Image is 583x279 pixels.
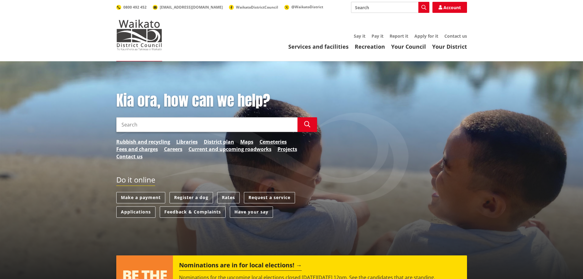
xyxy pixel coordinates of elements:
[179,262,302,271] h2: Nominations are in for local elections!
[355,43,385,50] a: Recreation
[160,206,226,218] a: Feedback & Complaints
[116,92,317,110] h1: Kia ora, how can we help?
[204,138,234,145] a: District plan
[116,138,170,145] a: Rubbish and recycling
[116,175,155,186] h2: Do it online
[229,5,278,10] a: WaikatoDistrictCouncil
[170,192,213,203] a: Register a dog
[391,43,426,50] a: Your Council
[116,192,165,203] a: Make a payment
[372,33,383,39] a: Pay it
[116,153,143,160] a: Contact us
[236,5,278,10] span: WaikatoDistrictCouncil
[260,138,287,145] a: Cemeteries
[123,5,147,10] span: 0800 492 452
[189,145,271,153] a: Current and upcoming roadworks
[432,43,467,50] a: Your District
[288,43,349,50] a: Services and facilities
[414,33,438,39] a: Apply for it
[116,206,155,218] a: Applications
[291,4,323,9] span: @WaikatoDistrict
[390,33,408,39] a: Report it
[160,5,223,10] span: [EMAIL_ADDRESS][DOMAIN_NAME]
[164,145,182,153] a: Careers
[116,20,162,50] img: Waikato District Council - Te Kaunihera aa Takiwaa o Waikato
[354,33,365,39] a: Say it
[284,4,323,9] a: @WaikatoDistrict
[116,145,158,153] a: Fees and charges
[278,145,297,153] a: Projects
[176,138,198,145] a: Libraries
[116,5,147,10] a: 0800 492 452
[116,117,297,132] input: Search input
[444,33,467,39] a: Contact us
[217,192,240,203] a: Rates
[230,206,273,218] a: Have your say
[153,5,223,10] a: [EMAIL_ADDRESS][DOMAIN_NAME]
[244,192,295,203] a: Request a service
[432,2,467,13] a: Account
[240,138,253,145] a: Maps
[351,2,429,13] input: Search input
